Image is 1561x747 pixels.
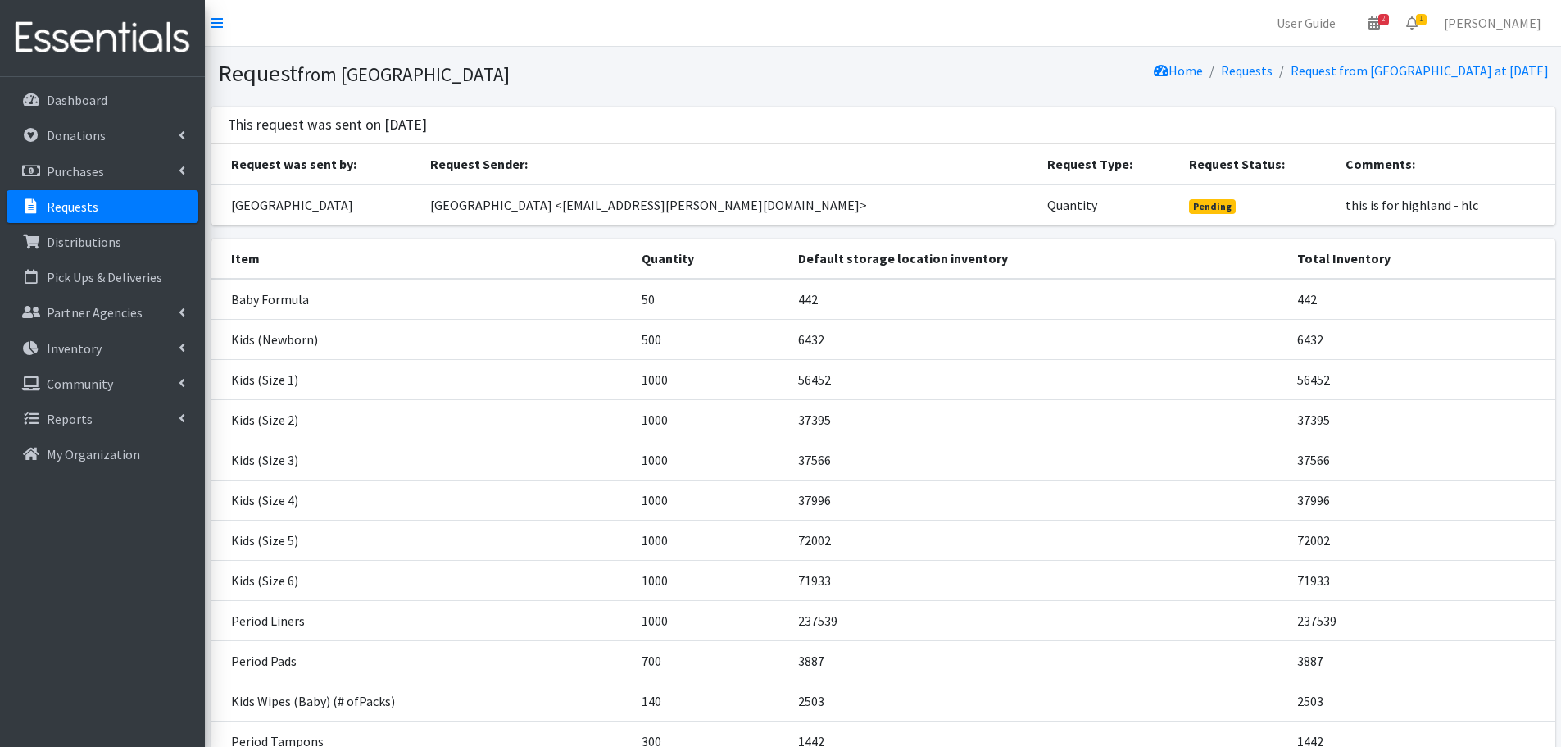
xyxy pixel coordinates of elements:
td: 56452 [788,359,1287,399]
td: 37395 [788,399,1287,440]
small: from [GEOGRAPHIC_DATA] [297,62,510,86]
a: Reports [7,403,198,435]
th: Comments: [1336,144,1555,184]
img: HumanEssentials [7,11,198,66]
p: Requests [47,198,98,215]
a: My Organization [7,438,198,471]
td: 37566 [788,440,1287,480]
td: 1000 [632,600,788,640]
h1: Request [218,59,878,88]
p: Distributions [47,234,121,250]
td: Kids (Size 4) [211,480,632,520]
td: 442 [788,279,1287,320]
th: Request was sent by: [211,144,421,184]
td: 700 [632,640,788,681]
p: Pick Ups & Deliveries [47,269,162,285]
td: Period Pads [211,640,632,681]
td: Kids (Size 3) [211,440,632,480]
a: Inventory [7,332,198,365]
td: Period Liners [211,600,632,640]
a: Home [1154,62,1203,79]
td: 1000 [632,560,788,600]
th: Default storage location inventory [788,239,1287,279]
td: 50 [632,279,788,320]
p: Partner Agencies [47,304,143,321]
th: Quantity [632,239,788,279]
td: this is for highland - hlc [1336,184,1555,225]
h3: This request was sent on [DATE] [228,116,427,134]
td: 37395 [1287,399,1554,440]
a: Dashboard [7,84,198,116]
td: 140 [632,681,788,721]
th: Total Inventory [1287,239,1554,279]
td: Kids (Size 1) [211,359,632,399]
a: Pick Ups & Deliveries [7,261,198,294]
th: Request Status: [1179,144,1336,184]
td: 237539 [788,600,1287,640]
td: 71933 [788,560,1287,600]
td: 37566 [1287,440,1554,480]
a: [PERSON_NAME] [1431,7,1554,39]
td: 2503 [788,681,1287,721]
td: 37996 [1287,480,1554,520]
a: Purchases [7,155,198,188]
td: Quantity [1037,184,1179,225]
td: 56452 [1287,359,1554,399]
td: 1000 [632,399,788,440]
a: Requests [1221,62,1273,79]
td: Kids Wipes (Baby) (# ofPacks) [211,681,632,721]
td: 72002 [1287,520,1554,560]
th: Request Type: [1037,144,1179,184]
td: [GEOGRAPHIC_DATA] [211,184,421,225]
p: Reports [47,411,93,427]
td: 72002 [788,520,1287,560]
p: Community [47,376,113,392]
td: 1000 [632,359,788,399]
td: [GEOGRAPHIC_DATA] <[EMAIL_ADDRESS][PERSON_NAME][DOMAIN_NAME]> [420,184,1037,225]
td: 6432 [1287,319,1554,359]
td: 442 [1287,279,1554,320]
td: 237539 [1287,600,1554,640]
td: 71933 [1287,560,1554,600]
td: 3887 [1287,640,1554,681]
a: Community [7,367,198,400]
p: Purchases [47,163,104,180]
a: 2 [1355,7,1393,39]
td: 37996 [788,480,1287,520]
td: Kids (Size 5) [211,520,632,560]
a: Partner Agencies [7,296,198,329]
p: My Organization [47,446,140,462]
td: 1000 [632,480,788,520]
td: Kids (Size 6) [211,560,632,600]
th: Request Sender: [420,144,1037,184]
a: 1 [1393,7,1431,39]
a: Donations [7,119,198,152]
span: Pending [1189,199,1236,214]
span: 2 [1378,14,1389,25]
a: Distributions [7,225,198,258]
a: Requests [7,190,198,223]
a: User Guide [1264,7,1349,39]
td: 1000 [632,440,788,480]
td: 3887 [788,640,1287,681]
td: 500 [632,319,788,359]
td: 6432 [788,319,1287,359]
p: Inventory [47,340,102,357]
p: Donations [47,127,106,143]
td: Baby Formula [211,279,632,320]
td: 1000 [632,520,788,560]
th: Item [211,239,632,279]
td: Kids (Size 2) [211,399,632,440]
td: Kids (Newborn) [211,319,632,359]
a: Request from [GEOGRAPHIC_DATA] at [DATE] [1291,62,1549,79]
p: Dashboard [47,92,107,108]
td: 2503 [1287,681,1554,721]
span: 1 [1416,14,1427,25]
